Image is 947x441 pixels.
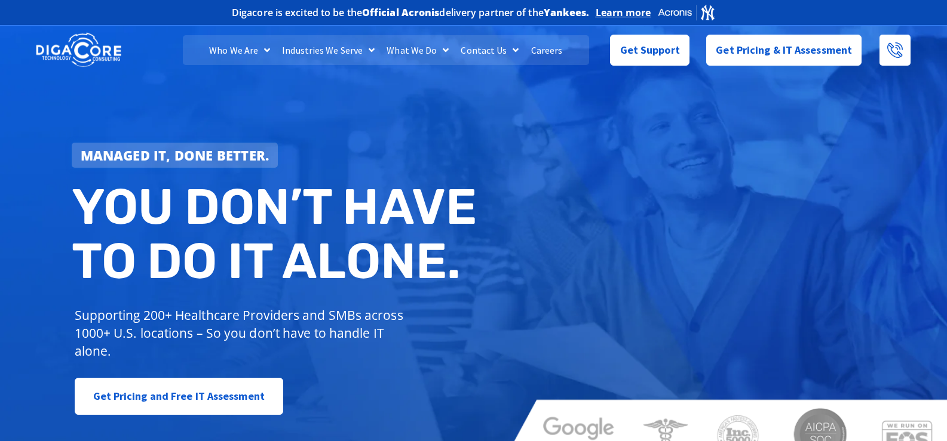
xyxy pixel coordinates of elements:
a: Learn more [596,7,651,18]
p: Supporting 200+ Healthcare Providers and SMBs across 1000+ U.S. locations – So you don’t have to ... [75,306,409,360]
h2: Digacore is excited to be the delivery partner of the [232,8,590,17]
img: Acronis [657,4,716,21]
a: Careers [525,35,569,65]
a: Get Pricing & IT Assessment [706,35,862,66]
b: Yankees. [544,6,590,19]
a: Get Pricing and Free IT Assessment [75,378,283,415]
a: Industries We Serve [276,35,381,65]
a: Get Support [610,35,689,66]
span: Get Pricing and Free IT Assessment [93,384,265,408]
span: Get Support [620,38,680,62]
a: Contact Us [455,35,525,65]
strong: Managed IT, done better. [81,146,269,164]
a: Who We Are [203,35,276,65]
a: What We Do [381,35,455,65]
nav: Menu [183,35,589,65]
b: Official Acronis [362,6,440,19]
span: Get Pricing & IT Assessment [716,38,852,62]
a: Managed IT, done better. [72,143,278,168]
h2: You don’t have to do IT alone. [72,180,483,289]
img: DigaCore Technology Consulting [36,32,121,69]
